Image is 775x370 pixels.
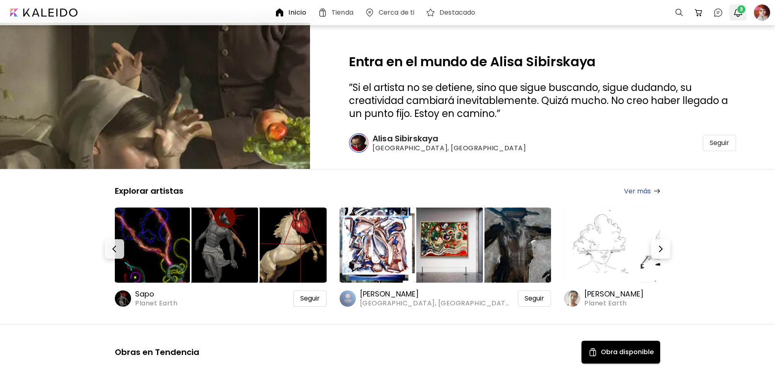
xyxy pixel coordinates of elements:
[372,133,539,144] h6: Alisa Sibirskaya
[288,9,306,16] h6: Inicio
[518,290,551,307] div: Seguir
[581,341,660,364] button: Available ArtObra disponible
[439,9,475,16] h6: Destacado
[588,347,598,357] img: Available Art
[737,5,745,13] span: 3
[275,8,310,17] a: Inicio
[624,186,660,196] a: Ver más
[731,6,745,19] button: bellIcon3
[525,294,544,303] span: Seguir
[733,8,743,17] img: bellIcon
[365,8,418,17] a: Cerca de ti
[340,206,551,308] a: https://cdn.kaleido.art/CDN/Artwork/117621/Thumbnail/large.webp?updated=522181https://cdn.kaleido...
[183,208,258,283] img: https://cdn.kaleido.art/CDN/Artwork/174753/Thumbnail/medium.webp?updated=774927
[135,299,200,308] span: Planet Earth
[115,208,190,283] img: https://cdn.kaleido.art/CDN/Artwork/175175/Thumbnail/large.webp?updated=776833
[332,9,353,16] h6: Tienda
[318,8,357,17] a: Tienda
[135,289,200,299] h6: Sapo
[115,347,199,357] h5: Obras en Tendencia
[656,244,665,254] img: Next-button
[584,299,649,308] span: Planet Earth
[710,139,729,147] span: Seguir
[651,239,670,259] button: Next-button
[703,135,736,151] div: Seguir
[584,289,649,299] h6: [PERSON_NAME]
[115,206,327,308] a: https://cdn.kaleido.art/CDN/Artwork/175175/Thumbnail/large.webp?updated=776833https://cdn.kaleido...
[293,290,327,307] div: Seguir
[110,244,119,254] img: Prev-button
[713,8,723,17] img: chatIcon
[379,9,414,16] h6: Cerca de ti
[372,144,539,153] span: [GEOGRAPHIC_DATA], [GEOGRAPHIC_DATA]
[340,208,415,283] img: https://cdn.kaleido.art/CDN/Artwork/117621/Thumbnail/large.webp?updated=522181
[115,186,183,196] h5: Explorar artistas
[360,289,512,299] h6: [PERSON_NAME]
[360,299,512,308] span: [GEOGRAPHIC_DATA], [GEOGRAPHIC_DATA]
[476,208,551,283] img: https://cdn.kaleido.art/CDN/Artwork/117628/Thumbnail/medium.webp?updated=522179
[300,294,320,303] span: Seguir
[601,347,654,357] h5: Obra disponible
[105,239,124,259] button: Prev-button
[426,8,478,17] a: Destacado
[251,208,326,283] img: https://cdn.kaleido.art/CDN/Artwork/175340/Thumbnail/medium.webp?updated=777120
[349,81,728,120] span: Si el artista no se detiene, sino que sigue buscando, sigue dudando, su creatividad cambiará inev...
[564,208,639,283] img: https://cdn.kaleido.art/CDN/Artwork/175546/Thumbnail/large.webp?updated=778008
[408,208,483,283] img: https://cdn.kaleido.art/CDN/Artwork/175563/Thumbnail/medium.webp?updated=778077
[349,81,736,120] h3: ” ”
[349,133,736,153] a: Alisa Sibirskaya[GEOGRAPHIC_DATA], [GEOGRAPHIC_DATA]Seguir
[654,189,660,193] img: arrow-right
[694,8,704,17] img: cart
[349,55,736,68] h2: Entra en el mundo de Alisa Sibirskaya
